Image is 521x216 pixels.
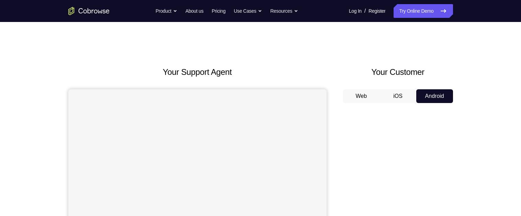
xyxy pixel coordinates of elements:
[416,89,453,103] button: Android
[380,89,416,103] button: iOS
[349,4,362,18] a: Log In
[156,4,177,18] button: Product
[68,7,110,15] a: Go to the home page
[343,66,453,78] h2: Your Customer
[270,4,298,18] button: Resources
[212,4,225,18] a: Pricing
[185,4,203,18] a: About us
[369,4,385,18] a: Register
[234,4,262,18] button: Use Cases
[364,7,366,15] span: /
[343,89,380,103] button: Web
[394,4,453,18] a: Try Online Demo
[68,66,327,78] h2: Your Support Agent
